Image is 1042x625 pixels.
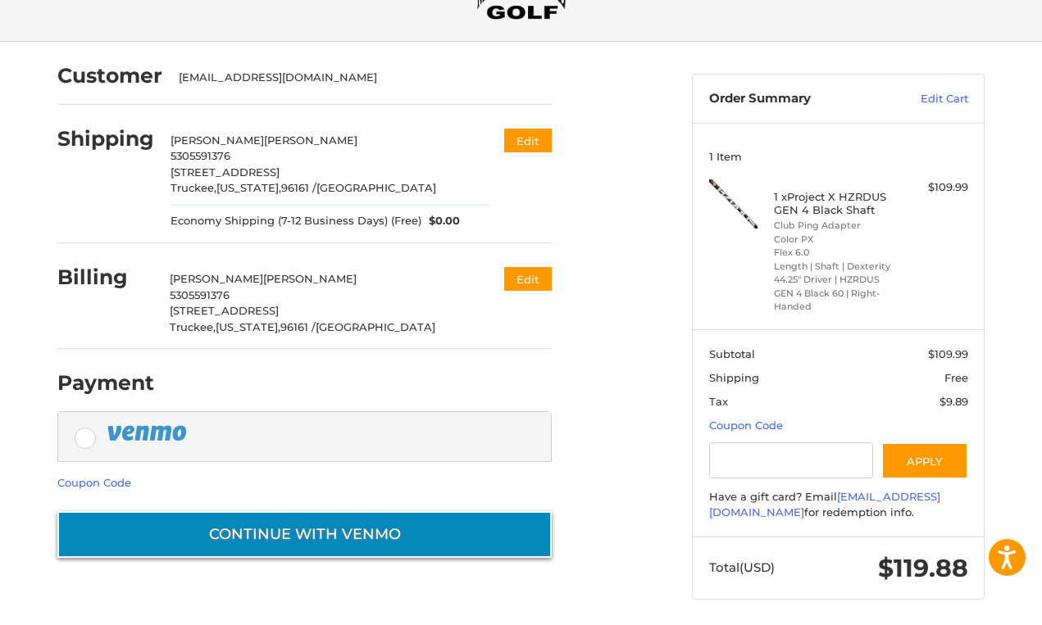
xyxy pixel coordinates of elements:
button: Apply [881,442,968,479]
span: Truckee, [170,320,216,333]
span: [US_STATE], [216,181,281,194]
button: Edit [504,129,552,152]
button: Continue with Venmo [57,511,552,558]
a: Coupon Code [709,419,783,432]
span: [US_STATE], [216,320,280,333]
li: Length | Shaft | Dexterity 44.25" Driver | HZRDUS GEN 4 Black 60 | Right-Handed [774,260,899,314]
li: Flex 6.0 [774,246,899,260]
li: Color PX [774,233,899,247]
span: Free [944,371,968,384]
h4: 1 x Project X HZRDUS GEN 4 Black Shaft [774,190,899,217]
span: $0.00 [421,213,461,229]
span: Truckee, [171,181,216,194]
a: Edit Cart [885,91,968,107]
h2: Shipping [57,126,154,152]
a: Coupon Code [57,476,131,489]
span: 5305591376 [170,288,230,301]
span: [PERSON_NAME] [170,272,263,285]
div: $109.99 [903,179,968,196]
h3: Order Summary [709,91,885,107]
span: [GEOGRAPHIC_DATA] [316,320,435,333]
h2: Payment [57,370,154,396]
span: [GEOGRAPHIC_DATA] [316,181,436,194]
span: [PERSON_NAME] [171,134,264,147]
span: Total (USD) [709,559,775,575]
h3: 1 Item [709,150,968,163]
span: [PERSON_NAME] [263,272,357,285]
h2: Billing [57,265,153,290]
span: Shipping [709,371,759,384]
input: Gift Certificate or Coupon Code [709,442,874,479]
span: [PERSON_NAME] [264,134,357,147]
span: 5305591376 [171,149,230,162]
span: 96161 / [281,181,316,194]
div: Have a gift card? Email for redemption info. [709,489,968,521]
span: Tax [709,395,728,408]
img: PayPal icon [107,423,190,443]
span: [STREET_ADDRESS] [171,165,280,179]
span: [STREET_ADDRESS] [170,304,279,317]
span: Economy Shipping (7-12 Business Days) (Free) [171,213,421,229]
span: $119.88 [878,553,968,583]
span: $109.99 [928,347,968,360]
iframe: Google Customer Reviews [907,581,1042,625]
button: Edit [504,267,552,291]
span: $9.89 [940,395,968,408]
span: 96161 / [280,320,316,333]
span: Subtotal [709,347,755,360]
h2: Customer [57,63,162,88]
li: Club Ping Adapter [774,219,899,233]
div: [EMAIL_ADDRESS][DOMAIN_NAME] [179,70,536,86]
